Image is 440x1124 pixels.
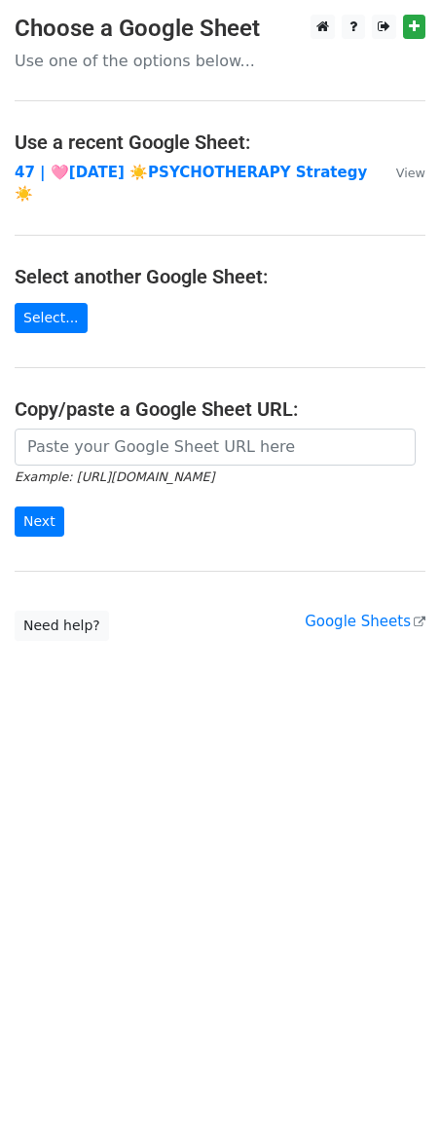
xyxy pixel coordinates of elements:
p: Use one of the options below... [15,51,425,71]
a: Need help? [15,611,109,641]
h4: Select another Google Sheet: [15,265,425,288]
a: Google Sheets [305,613,425,630]
small: Example: [URL][DOMAIN_NAME] [15,469,214,484]
input: Paste your Google Sheet URL here [15,429,416,466]
h4: Copy/paste a Google Sheet URL: [15,397,425,421]
input: Next [15,506,64,537]
a: Select... [15,303,88,333]
h3: Choose a Google Sheet [15,15,425,43]
h4: Use a recent Google Sheet: [15,131,425,154]
a: 47 | 🩷[DATE] ☀️PSYCHOTHERAPY Strategy☀️ [15,164,367,204]
a: View [377,164,425,181]
small: View [396,166,425,180]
